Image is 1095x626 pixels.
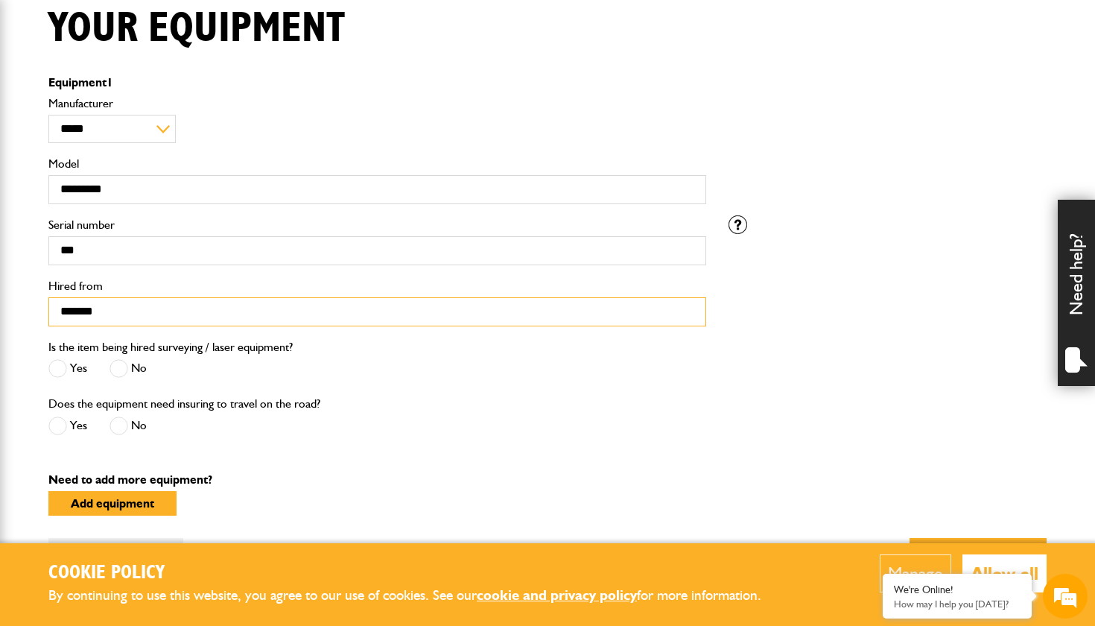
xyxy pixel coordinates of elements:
label: Hired from [48,280,706,292]
span: 1 [107,75,113,89]
label: Does the equipment need insuring to travel on the road? [48,398,320,410]
a: cookie and privacy policy [477,587,637,604]
div: Chat with us now [77,83,250,103]
label: Is the item being hired surveying / laser equipment? [48,341,293,353]
em: Start Chat [203,459,270,479]
label: Manufacturer [48,98,706,110]
button: Manage [880,554,951,592]
button: Allow all [962,554,1047,592]
label: Yes [48,359,87,378]
button: Add equipment [48,491,177,516]
p: How may I help you today? [894,598,1021,610]
button: Back [48,538,183,586]
label: Serial number [48,219,706,231]
label: Yes [48,417,87,435]
label: No [110,359,147,378]
input: Enter your email address [19,182,272,215]
input: Enter your last name [19,138,272,171]
label: Model [48,158,706,170]
textarea: Type your message and hit 'Enter' [19,270,272,446]
div: Need help? [1058,200,1095,386]
p: Need to add more equipment? [48,474,1047,486]
button: Next [910,538,1047,586]
div: Minimize live chat window [244,7,280,43]
h2: Cookie Policy [48,562,786,585]
label: No [110,417,147,435]
p: By continuing to use this website, you agree to our use of cookies. See our for more information. [48,584,786,607]
p: Equipment [48,77,706,89]
img: d_20077148190_company_1631870298795_20077148190 [25,83,63,104]
div: We're Online! [894,584,1021,596]
input: Enter your phone number [19,226,272,259]
h1: Your equipment [48,4,345,54]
